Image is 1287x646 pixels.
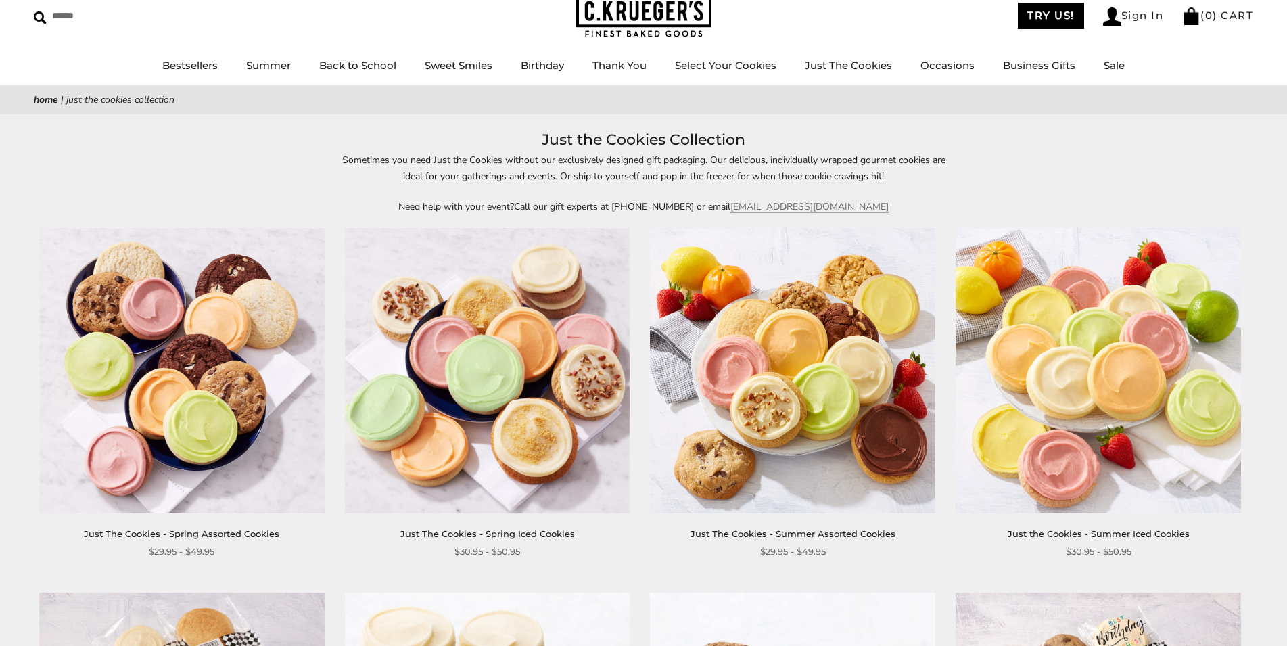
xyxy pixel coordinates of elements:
span: Call our gift experts at [PHONE_NUMBER] or email [514,200,730,213]
h1: Just the Cookies Collection [54,128,1233,152]
iframe: Sign Up via Text for Offers [11,595,140,635]
a: Business Gifts [1003,59,1075,72]
a: TRY US! [1018,3,1084,29]
p: Sometimes you need Just the Cookies without our exclusively designed gift packaging. Our deliciou... [333,152,955,183]
a: Summer [246,59,291,72]
img: Just The Cookies - Spring Iced Cookies [345,228,630,513]
img: Just The Cookies - Summer Assorted Cookies [650,228,935,513]
img: Just the Cookies - Summer Iced Cookies [956,228,1241,513]
a: Just the Cookies - Summer Iced Cookies [1008,528,1190,539]
span: $29.95 - $49.95 [760,545,826,559]
span: Just the Cookies Collection [66,93,174,106]
a: Just The Cookies - Spring Assorted Cookies [84,528,279,539]
a: Just The Cookies - Spring Iced Cookies [400,528,575,539]
a: (0) CART [1182,9,1253,22]
img: Just The Cookies - Spring Assorted Cookies [39,228,325,513]
a: Birthday [521,59,564,72]
a: Bestsellers [162,59,218,72]
a: Just The Cookies [805,59,892,72]
input: Search [34,5,195,26]
a: [EMAIL_ADDRESS][DOMAIN_NAME] [730,200,889,213]
nav: breadcrumbs [34,92,1253,108]
span: 0 [1205,9,1213,22]
a: Select Your Cookies [675,59,776,72]
a: Home [34,93,58,106]
span: $29.95 - $49.95 [149,545,214,559]
p: Need help with your event? [333,199,955,214]
span: $30.95 - $50.95 [1066,545,1131,559]
span: | [61,93,64,106]
a: Thank You [592,59,647,72]
img: Account [1103,7,1121,26]
img: Bag [1182,7,1200,25]
img: Search [34,11,47,24]
a: Sweet Smiles [425,59,492,72]
span: $30.95 - $50.95 [454,545,520,559]
a: Occasions [920,59,975,72]
a: Just The Cookies - Summer Assorted Cookies [691,528,895,539]
a: Sale [1104,59,1125,72]
a: Sign In [1103,7,1164,26]
a: Back to School [319,59,396,72]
